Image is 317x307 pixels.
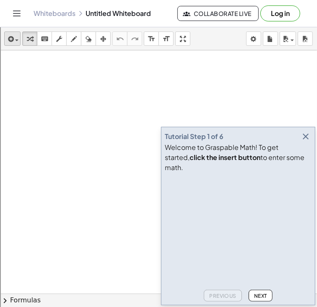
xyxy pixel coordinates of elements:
div: Options [3,34,314,41]
button: Next [249,290,273,302]
button: Collaborate Live [177,6,259,21]
div: Sign out [3,41,314,49]
button: Toggle navigation [10,7,23,20]
b: click the insert button [190,153,260,162]
span: Collaborate Live [184,10,252,17]
div: Sort A > Z [3,3,314,11]
span: Next [254,293,267,299]
div: Tutorial Step 1 of 6 [165,131,223,142]
button: Log in [260,5,300,21]
a: Whiteboards [34,9,75,18]
div: Rename [3,49,314,56]
div: Sort New > Old [3,11,314,18]
div: Delete [3,26,314,34]
div: Welcome to Graspable Math! To get started, to enter some math. [165,142,312,173]
div: Move To ... [3,56,314,64]
div: Move To ... [3,18,314,26]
